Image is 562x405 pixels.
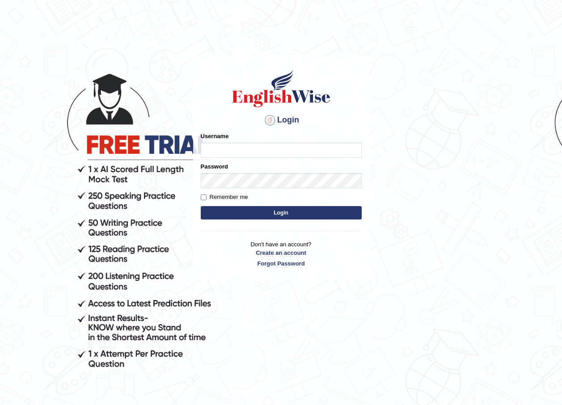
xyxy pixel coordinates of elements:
label: Username [201,132,229,140]
label: Remember me [201,193,248,202]
a: Forgot Password [201,259,362,268]
img: Logo of English Wise sign in for intelligent practice with AI [230,68,332,109]
button: Login [201,206,362,219]
input: Remember me [201,194,207,200]
a: Create an account [201,249,362,257]
h4: Login [201,113,362,127]
label: Password [201,162,228,171]
p: Don't have an account? [201,240,362,268]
